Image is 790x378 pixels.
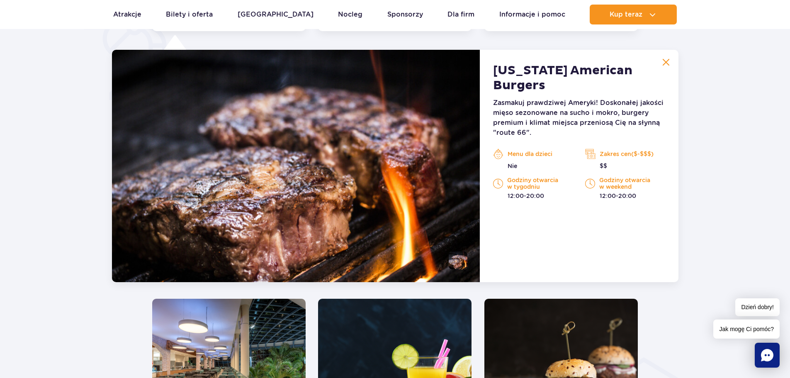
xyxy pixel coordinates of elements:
p: 12:00-20:00 [493,192,573,200]
a: Nocleg [338,5,362,24]
a: Informacje i pomoc [499,5,565,24]
button: Kup teraz [590,5,677,24]
p: 12:00-20:00 [585,192,665,200]
img: green_mamba [112,50,480,282]
span: Kup teraz [610,11,642,18]
a: [GEOGRAPHIC_DATA] [238,5,314,24]
p: Zakres cen($-$$$) [585,148,665,160]
p: Zasmakuj prawdziwej Ameryki! Doskonałej jakości mięso sezonowane na sucho i mokro, burgery premiu... [493,98,665,138]
p: Godziny otwarcia w tygodniu [493,177,573,190]
p: Nie [493,162,573,170]
p: $$ [585,162,665,170]
a: Bilety i oferta [166,5,213,24]
span: Dzień dobry! [735,298,780,316]
p: Godziny otwarcia w weekend [585,177,665,190]
strong: [US_STATE] American Burgers [493,63,665,93]
div: Chat [755,343,780,368]
p: Menu dla dzieci [493,148,573,160]
a: Atrakcje [113,5,141,24]
a: Sponsorzy [387,5,423,24]
span: Jak mogę Ci pomóc? [713,319,780,339]
a: Dla firm [447,5,474,24]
